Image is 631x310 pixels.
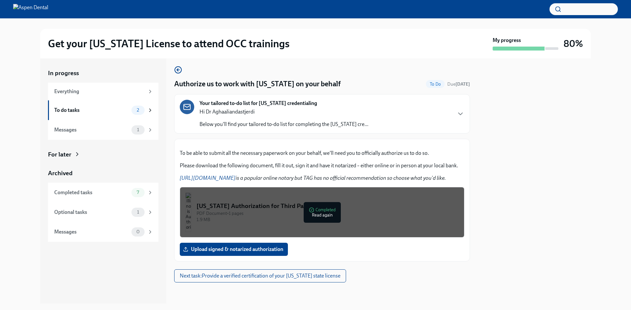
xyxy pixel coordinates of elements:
[48,120,158,140] a: Messages1
[180,243,288,256] label: Upload signed & notarized authorization
[48,169,158,177] a: Archived
[13,4,48,14] img: Aspen Dental
[199,100,317,107] strong: Your tailored to-do list for [US_STATE] credentialing
[54,126,129,134] div: Messages
[180,175,446,181] em: is a popular online notary but TAG has no official recommendation so choose what you'd like.
[48,202,158,222] a: Optional tasks1
[48,222,158,242] a: Messages0
[133,108,143,113] span: 2
[180,273,340,279] span: Next task : Provide a verified certification of your [US_STATE] state license
[447,81,470,87] span: Due
[48,69,158,77] a: In progress
[48,83,158,100] a: Everything
[426,82,445,87] span: To Do
[54,228,129,236] div: Messages
[564,38,583,50] h3: 80%
[184,246,283,253] span: Upload signed & notarized authorization
[180,150,464,157] p: To be able to submit all the necessary paperwork on your behalf, we'll need you to officially aut...
[48,37,290,50] h2: Get your [US_STATE] License to attend OCC trainings
[174,269,346,282] button: Next task:Provide a verified certification of your [US_STATE] state license
[199,121,368,128] p: Below you'll find your tailored to-do list for completing the [US_STATE] cre...
[199,108,368,115] p: Hi Dr Aghaaliandastjerdi
[197,202,459,210] div: [US_STATE] Authorization for Third Party Contact
[180,187,464,238] button: [US_STATE] Authorization for Third Party ContactPDF Document•1 pages1.9 MBCompletedRead again
[456,81,470,87] strong: [DATE]
[447,81,470,87] span: August 29th, 2025 08:00
[133,210,143,215] span: 1
[132,229,144,234] span: 0
[197,210,459,217] div: PDF Document • 1 pages
[54,107,129,114] div: To do tasks
[48,150,71,159] div: For later
[180,162,464,169] p: Please download the following document, fill it out, sign it and have it notarized – either onlin...
[493,37,521,44] strong: My progress
[133,127,143,132] span: 1
[197,217,459,223] div: 1.9 MB
[174,79,341,89] h4: Authorize us to work with [US_STATE] on your behalf
[133,190,143,195] span: 7
[54,209,129,216] div: Optional tasks
[48,100,158,120] a: To do tasks2
[54,88,145,95] div: Everything
[185,193,191,232] img: Illinois Authorization for Third Party Contact
[48,150,158,159] a: For later
[180,175,236,181] a: [URL][DOMAIN_NAME]
[54,189,129,196] div: Completed tasks
[48,183,158,202] a: Completed tasks7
